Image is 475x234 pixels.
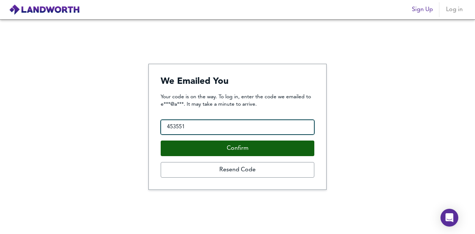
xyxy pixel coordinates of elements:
[409,2,436,17] button: Sign Up
[442,2,466,17] button: Log in
[9,4,80,15] img: logo
[161,76,314,87] h4: We Emailed You
[161,141,314,156] button: Confirm
[161,162,314,178] button: Resend Code
[440,209,458,227] div: Open Intercom Messenger
[412,4,433,15] span: Sign Up
[161,93,314,108] p: Your code is on the way. To log in, enter the code we emailed to e***@a***. It may take a minute ...
[445,4,463,15] span: Log in
[161,120,314,135] input: Enter your code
